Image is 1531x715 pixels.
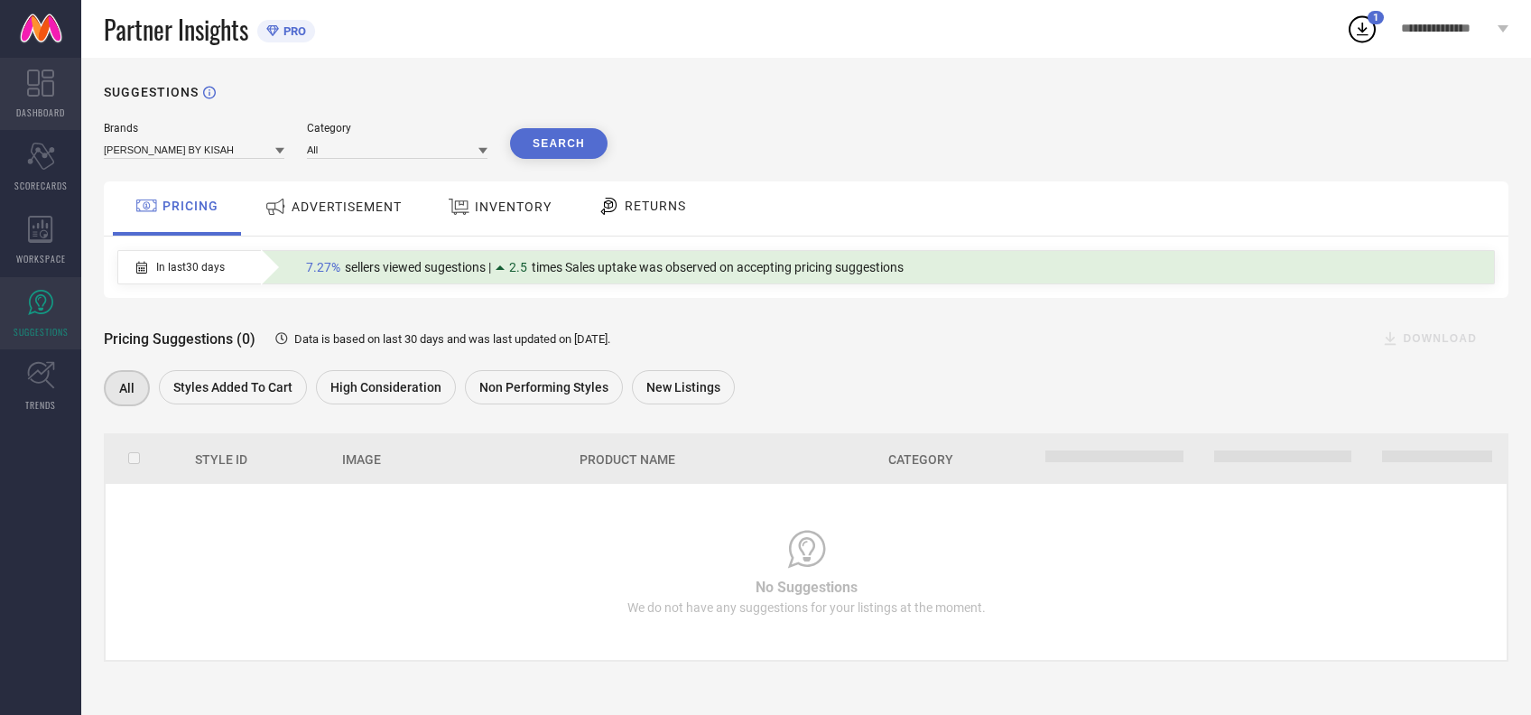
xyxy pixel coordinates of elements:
span: TRENDS [25,398,56,412]
div: Category [307,122,487,135]
button: Search [510,128,608,159]
span: In last 30 days [156,261,225,274]
span: PRICING [162,199,218,213]
span: SCORECARDS [14,179,68,192]
span: High Consideration [330,380,441,395]
span: Partner Insights [104,11,248,48]
span: Non Performing Styles [479,380,608,395]
span: Product Name [580,452,675,467]
span: New Listings [646,380,720,395]
span: Data is based on last 30 days and was last updated on [DATE] . [294,332,610,346]
span: Pricing Suggestions (0) [104,330,255,348]
span: Image [342,452,381,467]
h1: SUGGESTIONS [104,85,199,99]
span: We do not have any suggestions for your listings at the moment. [627,600,986,615]
div: Percentage of sellers who have viewed suggestions for the current Insight Type [297,255,913,279]
div: Open download list [1346,13,1378,45]
span: ADVERTISEMENT [292,200,402,214]
span: 7.27% [306,260,340,274]
span: 1 [1373,12,1378,23]
span: Category [888,452,953,467]
span: 2.5 [509,260,527,274]
span: SUGGESTIONS [14,325,69,339]
span: WORKSPACE [16,252,66,265]
span: DASHBOARD [16,106,65,119]
span: No Suggestions [756,579,858,596]
span: RETURNS [625,199,686,213]
span: Styles Added To Cart [173,380,292,395]
span: INVENTORY [475,200,552,214]
span: PRO [279,24,306,38]
span: sellers viewed sugestions | [345,260,491,274]
span: All [119,381,135,395]
span: times Sales uptake was observed on accepting pricing suggestions [532,260,904,274]
div: Brands [104,122,284,135]
span: Style Id [195,452,247,467]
